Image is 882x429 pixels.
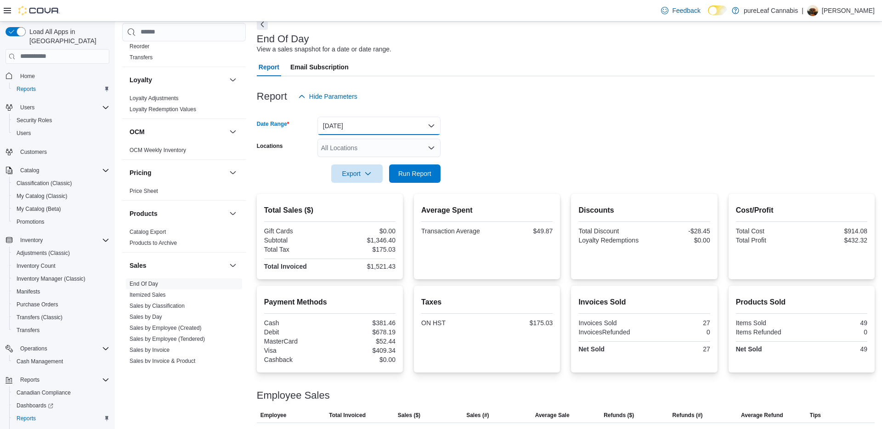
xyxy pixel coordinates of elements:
div: MasterCard [264,338,328,345]
button: Operations [17,343,51,354]
span: Inventory [17,235,109,246]
a: Feedback [657,1,704,20]
a: Sales by Invoice [130,347,170,353]
span: End Of Day [130,280,158,288]
span: Users [20,104,34,111]
h2: Total Sales ($) [264,205,396,216]
span: Reports [13,413,109,424]
a: Reorder [130,43,149,50]
span: Promotions [17,218,45,226]
button: Transfers (Classic) [9,311,113,324]
h2: Taxes [421,297,553,308]
button: Hide Parameters [294,87,361,106]
span: Email Subscription [290,58,349,76]
div: $0.00 [332,356,396,363]
div: $52.44 [332,338,396,345]
div: ON HST [421,319,485,327]
span: Run Report [398,169,431,178]
a: Customers [17,147,51,158]
span: Loyalty Redemption Values [130,106,196,113]
button: My Catalog (Beta) [9,203,113,215]
button: OCM [130,127,226,136]
a: Transfers [130,54,153,61]
h2: Average Spent [421,205,553,216]
button: Inventory [2,234,113,247]
span: Reports [13,84,109,95]
a: Dashboards [9,399,113,412]
span: Manifests [13,286,109,297]
span: Refunds (#) [673,412,703,419]
div: Total Discount [578,227,642,235]
span: Customers [20,148,47,156]
span: Inventory [20,237,43,244]
button: Classification (Classic) [9,177,113,190]
strong: Net Sold [736,345,762,353]
span: Loyalty Adjustments [130,95,179,102]
div: $175.03 [489,319,553,327]
span: Sales by Day [130,313,162,321]
span: Sales by Invoice [130,346,170,354]
span: Canadian Compliance [17,389,71,396]
h2: Discounts [578,205,710,216]
span: Security Roles [17,117,52,124]
a: Promotions [13,216,48,227]
button: Cash Management [9,355,113,368]
div: Products [122,226,246,252]
a: Cash Management [13,356,67,367]
p: | [802,5,803,16]
div: $0.00 [332,227,396,235]
a: My Catalog (Beta) [13,203,65,214]
a: Transfers (Classic) [13,312,66,323]
button: Pricing [227,167,238,178]
span: Reports [20,376,40,384]
div: 0 [646,328,710,336]
span: Report [259,58,279,76]
span: Sales by Employee (Created) [130,324,202,332]
div: 0 [803,328,867,336]
button: Products [227,208,238,219]
span: Operations [20,345,47,352]
a: Loyalty Redemption Values [130,106,196,113]
div: $1,346.40 [332,237,396,244]
a: End Of Day [130,281,158,287]
h2: Products Sold [736,297,867,308]
div: $914.08 [803,227,867,235]
h3: Pricing [130,168,151,177]
span: Transfers [17,327,40,334]
span: Sales by Employee (Tendered) [130,335,205,343]
div: 49 [803,319,867,327]
a: Catalog Export [130,229,166,235]
span: Catalog [17,165,109,176]
h2: Invoices Sold [578,297,710,308]
span: Transfers [13,325,109,336]
div: Michael Dey [807,5,818,16]
a: Transfers [13,325,43,336]
a: My Catalog (Classic) [13,191,71,202]
button: Inventory [17,235,46,246]
span: Itemized Sales [130,291,166,299]
button: Catalog [17,165,43,176]
span: Cash Management [13,356,109,367]
div: $0.00 [646,237,710,244]
div: Cash [264,319,328,327]
button: Reports [9,412,113,425]
h3: Report [257,91,287,102]
div: $381.46 [332,319,396,327]
span: OCM Weekly Inventory [130,147,186,154]
span: Adjustments (Classic) [13,248,109,259]
div: $49.87 [489,227,553,235]
div: -$28.45 [646,227,710,235]
button: Transfers [9,324,113,337]
span: Load All Apps in [GEOGRAPHIC_DATA] [26,27,109,45]
span: Transfers (Classic) [13,312,109,323]
a: Inventory Manager (Classic) [13,273,89,284]
span: Users [13,128,109,139]
span: Customers [17,146,109,158]
a: Sales by Employee (Tendered) [130,336,205,342]
button: Manifests [9,285,113,298]
button: Operations [2,342,113,355]
a: Sales by Day [130,314,162,320]
div: View a sales snapshot for a date or date range. [257,45,391,54]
